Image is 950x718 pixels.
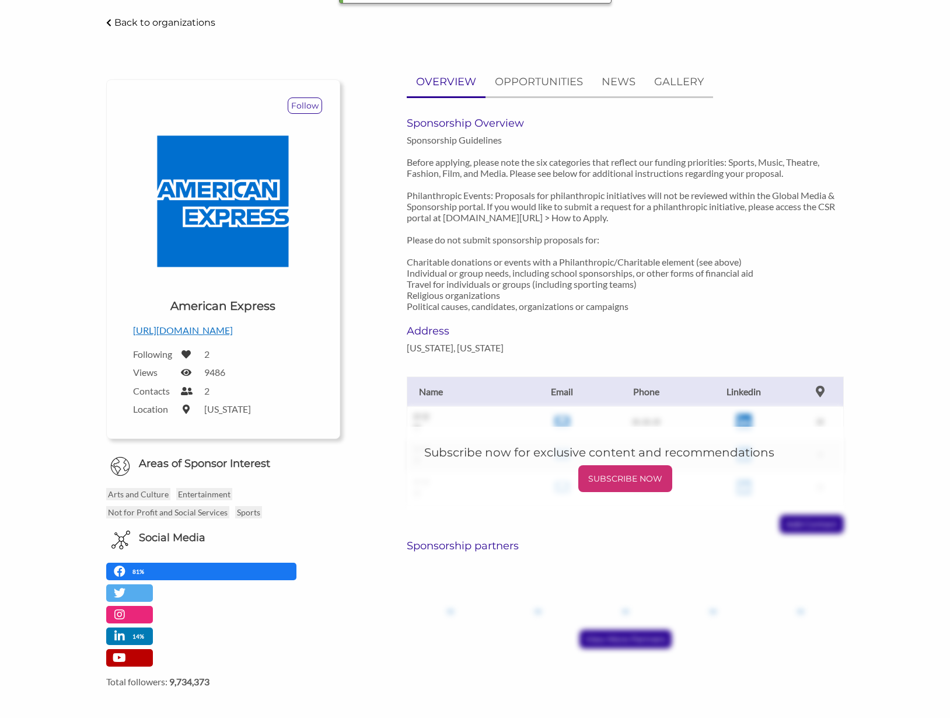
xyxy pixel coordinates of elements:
p: Arts and Culture [106,488,170,500]
p: 14% [132,631,147,642]
h6: Social Media [139,531,205,545]
img: Globe Icon [110,456,130,476]
p: OVERVIEW [416,74,476,90]
th: Email [523,377,600,406]
img: American Express Logo [135,114,310,289]
h6: Address [407,325,541,337]
label: Location [133,403,174,414]
p: NEWS [602,74,635,90]
label: Total followers: [106,676,341,687]
label: 2 [204,348,209,360]
label: 9486 [204,367,225,378]
label: Views [133,367,174,378]
p: SUBSCRIBE NOW [583,470,668,487]
th: Phone [600,377,691,406]
img: Social Media Icon [111,531,130,549]
p: Sports [235,506,262,518]
p: Follow [288,98,322,113]
h5: Subscribe now for exclusive content and recommendations [424,444,827,461]
label: Contacts [133,385,174,396]
label: [US_STATE] [204,403,251,414]
h1: American Express [170,298,275,314]
p: Sponsorship Guidelines Before applying, please note the six categories that reflect our funding p... [407,134,844,312]
p: Back to organizations [114,17,215,28]
label: Following [133,348,174,360]
h6: Sponsorship Overview [407,117,844,130]
p: OPPORTUNITIES [495,74,583,90]
p: GALLERY [654,74,704,90]
th: Linkedin [691,377,797,406]
label: 2 [204,385,209,396]
p: [URL][DOMAIN_NAME] [133,323,314,338]
th: Name [407,377,523,406]
h6: Areas of Sponsor Interest [97,456,350,471]
p: Not for Profit and Social Services [106,506,229,518]
strong: 9,734,373 [169,676,209,687]
a: SUBSCRIBE NOW [424,465,827,492]
p: [US_STATE], [US_STATE] [407,342,541,353]
h6: Sponsorship partners [407,539,844,552]
p: Entertainment [176,488,232,500]
p: 81% [132,566,147,577]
